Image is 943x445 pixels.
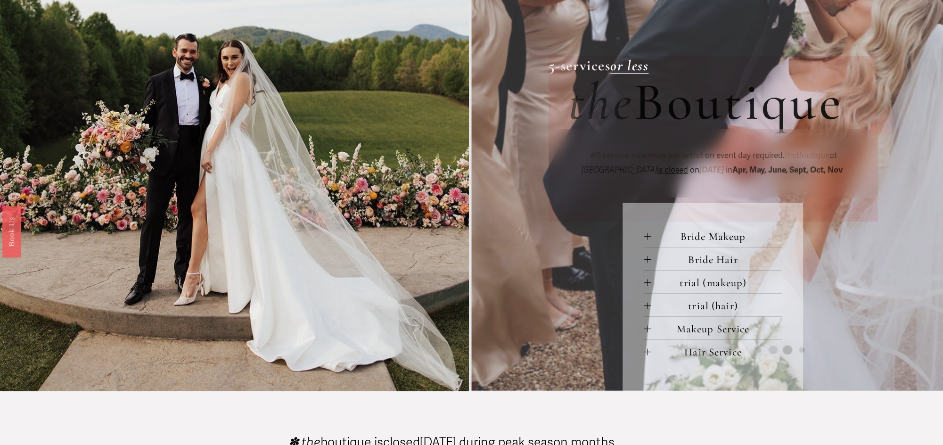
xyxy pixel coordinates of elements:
[644,294,781,316] button: trial (hair)
[610,57,648,74] a: or less
[703,150,785,160] span: on event day required.
[651,276,781,289] span: trial (makeup)
[651,230,781,243] span: Bride Makeup
[596,150,703,160] strong: 3-service minimum per artist
[589,150,596,160] em: ✽
[651,253,781,266] span: Bride Hair
[785,150,796,160] em: the
[657,165,688,175] span: is closed
[651,299,781,312] span: trial (hair)
[732,165,843,175] strong: Apr, May, June, Sept, Oct, Nov
[644,224,781,247] button: Bride Makeup
[549,57,611,74] strong: 5-services
[651,346,781,358] span: Hair Service
[568,70,634,134] em: the
[634,70,843,134] span: Boutique
[724,165,845,175] span: in
[785,150,829,160] span: Boutique
[644,340,781,363] button: Hair Service
[644,271,781,293] button: trial (makeup)
[568,148,858,177] p: on
[651,322,781,335] span: Makeup Service
[644,247,781,270] button: Bride Hair
[644,317,781,339] button: Makeup Service
[2,206,21,257] a: Book Us
[699,165,724,175] em: [DATE]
